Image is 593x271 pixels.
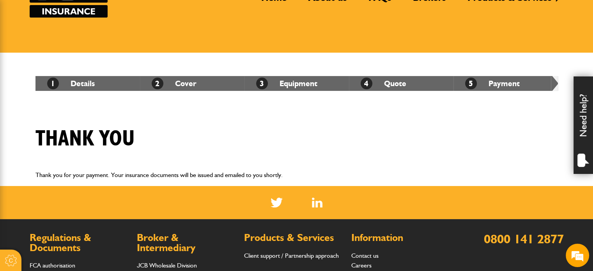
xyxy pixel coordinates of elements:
div: Need help? [574,76,593,174]
span: 5 [465,78,477,89]
em: Start Chat [106,212,142,223]
a: Careers [351,262,372,269]
h2: Regulations & Documents [30,233,129,253]
a: Contact us [351,252,379,259]
span: 4 [361,78,372,89]
h1: Thank you [35,126,135,152]
a: 3Equipment [256,79,317,88]
a: 0800 141 2877 [484,231,564,246]
a: FCA authorisation [30,262,75,269]
li: Payment [453,76,558,91]
a: Client support / Partnership approach [244,252,339,259]
input: Enter your last name [10,72,142,89]
span: 2 [152,78,163,89]
input: Enter your phone number [10,118,142,135]
img: d_20077148190_company_1631870298795_20077148190 [13,43,33,54]
h2: Products & Services [244,233,343,243]
h2: Information [351,233,451,243]
span: 3 [256,78,268,89]
img: Linked In [312,198,322,207]
a: 4Quote [361,79,406,88]
img: Twitter [271,198,283,207]
div: Chat with us now [41,44,131,54]
a: JCB Wholesale Division [137,262,197,269]
a: 1Details [47,79,95,88]
span: 1 [47,78,59,89]
input: Enter your email address [10,95,142,112]
a: 2Cover [152,79,196,88]
textarea: Type your message and hit 'Enter' [10,141,142,205]
a: LinkedIn [312,198,322,207]
h2: Broker & Intermediary [137,233,236,253]
p: Thank you for your payment. Your insurance documents will be issued and emailed to you shortly. [35,170,558,180]
div: Minimize live chat window [128,4,147,23]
